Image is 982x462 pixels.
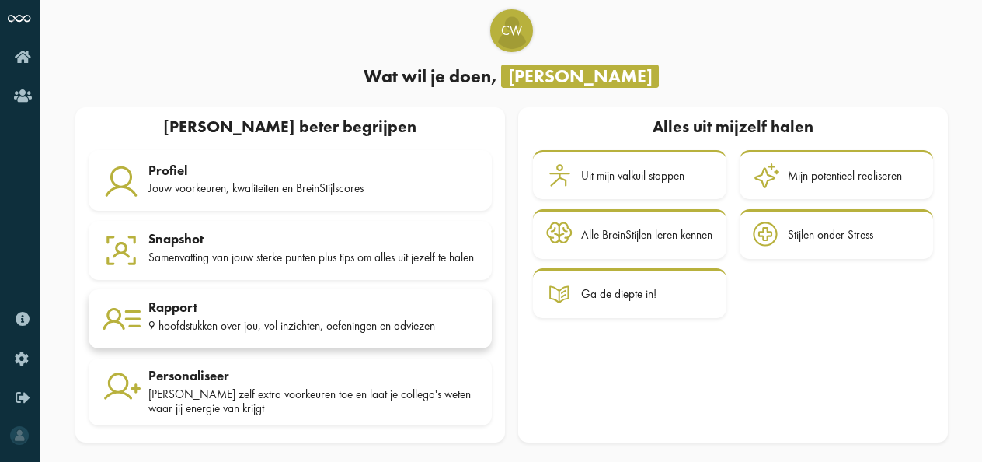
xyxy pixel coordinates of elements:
[788,228,873,242] div: Stijlen onder Stress
[531,114,935,143] div: Alles uit mijzelf halen
[581,228,712,242] div: Alle BreinStijlen leren kennen
[364,65,497,88] span: Wat wil je doen,
[581,169,684,183] div: Uit mijn valkuil stappen
[89,150,492,212] a: Profiel Jouw voorkeuren, kwaliteiten en BreinStijlscores
[533,268,726,318] a: Ga de diepte in!
[740,150,933,200] a: Mijn potentieel realiseren
[148,368,479,383] div: Personaliseer
[148,181,479,195] div: Jouw voorkeuren, kwaliteiten en BreinStijlscores
[148,299,479,315] div: Rapport
[82,114,498,143] div: [PERSON_NAME] beter begrijpen
[533,150,726,200] a: Uit mijn valkuil stappen
[492,22,531,40] span: CW
[89,221,492,280] a: Snapshot Samenvatting van jouw sterke punten plus tips om alles uit jezelf te halen
[501,65,659,88] span: [PERSON_NAME]
[581,287,656,301] div: Ga de diepte in!
[89,359,492,426] a: Personaliseer [PERSON_NAME] zelf extra voorkeuren toe en laat je collega's weten waar jij energie...
[148,319,479,333] div: 9 hoofdstukken over jou, vol inzichten, oefeningen en adviezen
[490,9,533,52] div: Chantal Walravens
[89,289,492,348] a: Rapport 9 hoofdstukken over jou, vol inzichten, oefeningen en adviezen
[148,250,479,264] div: Samenvatting van jouw sterke punten plus tips om alles uit jezelf te halen
[740,209,933,259] a: Stijlen onder Stress
[788,169,902,183] div: Mijn potentieel realiseren
[533,209,726,259] a: Alle BreinStijlen leren kennen
[148,387,479,416] div: [PERSON_NAME] zelf extra voorkeuren toe en laat je collega's weten waar jij energie van krijgt
[148,231,479,247] div: Snapshot
[148,163,479,178] div: Profiel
